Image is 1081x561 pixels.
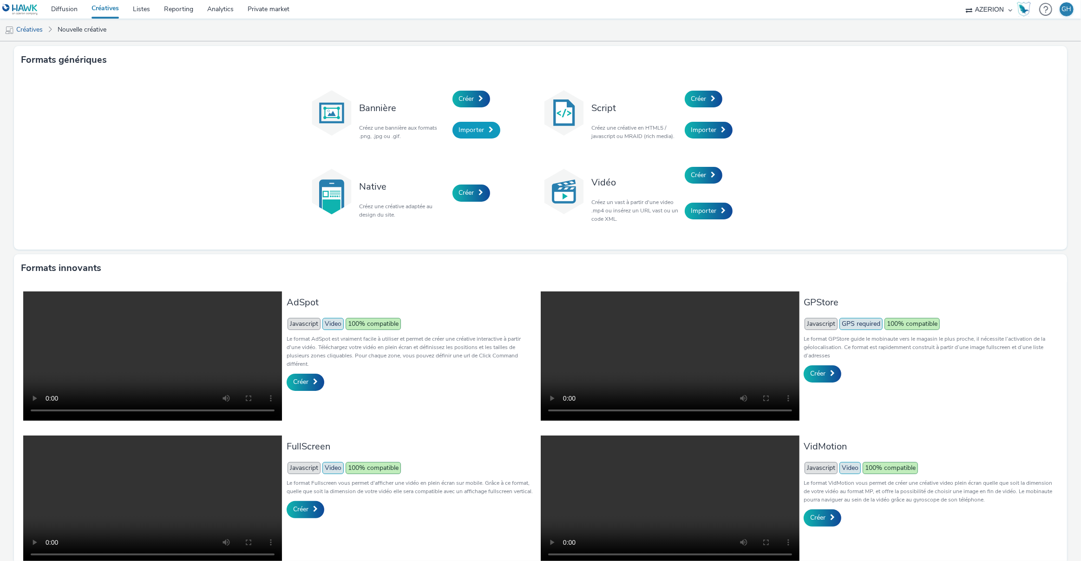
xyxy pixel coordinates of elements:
[691,171,707,179] span: Créer
[346,462,401,474] span: 100% compatible
[691,94,707,103] span: Créer
[452,122,500,139] a: Importer
[287,296,536,309] h3: AdSpot
[360,180,448,193] h3: Native
[804,296,1053,309] h3: GPStore
[53,19,111,41] a: Nouvelle créative
[308,168,355,215] img: native.svg
[804,365,841,382] a: Créer
[459,94,474,103] span: Créer
[452,185,490,201] a: Créer
[804,509,841,526] a: Créer
[322,318,344,330] span: Video
[346,318,401,330] span: 100% compatible
[293,377,308,386] span: Créer
[685,167,722,184] a: Créer
[288,318,321,330] span: Javascript
[685,91,722,107] a: Créer
[21,53,107,67] h3: Formats génériques
[360,202,448,219] p: Créez une créative adaptée au design du site.
[287,479,536,495] p: Le format Fullscreen vous permet d'afficher une vidéo en plein écran sur mobile. Grâce à ce forma...
[21,261,101,275] h3: Formats innovants
[805,318,838,330] span: Javascript
[308,90,355,136] img: banner.svg
[1017,2,1035,17] a: Hawk Academy
[452,91,490,107] a: Créer
[287,501,324,518] a: Créer
[1062,2,1072,16] div: GH
[810,513,825,522] span: Créer
[288,462,321,474] span: Javascript
[804,440,1053,453] h3: VidMotion
[2,4,38,15] img: undefined Logo
[5,26,14,35] img: mobile
[459,188,474,197] span: Créer
[541,90,587,136] img: code.svg
[685,122,733,139] a: Importer
[287,440,536,453] h3: FullScreen
[691,125,717,134] span: Importer
[804,479,1053,504] p: Le format VidMotion vous permet de créer une créative video plein écran quelle que soit la dimens...
[592,102,680,114] h3: Script
[592,176,680,189] h3: Vidéo
[691,206,717,215] span: Importer
[360,102,448,114] h3: Bannière
[287,374,324,390] a: Créer
[293,505,308,514] span: Créer
[839,318,883,330] span: GPS required
[592,198,680,223] p: Créez un vast à partir d'une video .mp4 ou insérez un URL vast ou un code XML.
[839,462,861,474] span: Video
[863,462,918,474] span: 100% compatible
[810,369,825,378] span: Créer
[884,318,940,330] span: 100% compatible
[322,462,344,474] span: Video
[1017,2,1031,17] img: Hawk Academy
[287,335,536,368] p: Le format AdSpot est vraiment facile à utiliser et permet de créer une créative interactive à par...
[459,125,485,134] span: Importer
[541,168,587,215] img: video.svg
[805,462,838,474] span: Javascript
[360,124,448,140] p: Créez une bannière aux formats .png, .jpg ou .gif.
[592,124,680,140] p: Créez une créative en HTML5 / javascript ou MRAID (rich media).
[685,203,733,219] a: Importer
[804,335,1053,360] p: Le format GPStore guide le mobinaute vers le magasin le plus proche, il nécessite l’activation de...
